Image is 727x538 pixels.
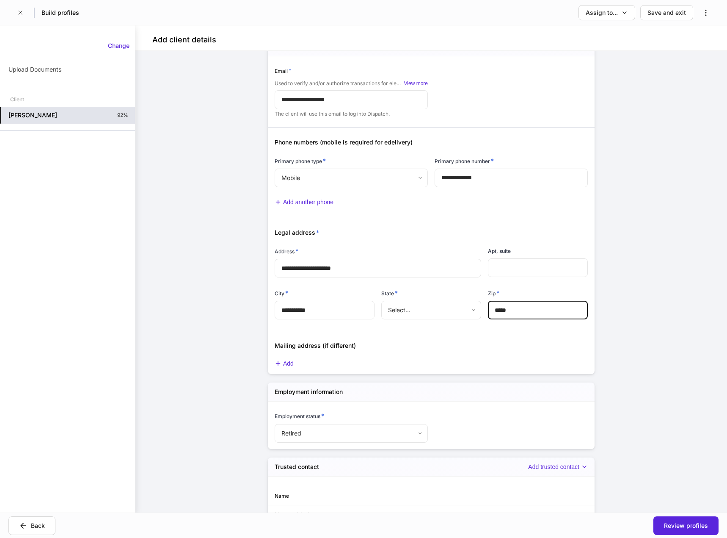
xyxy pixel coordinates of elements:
button: Add trusted contact [528,463,588,471]
h5: Trusted contact [275,463,319,471]
div: Name [275,492,431,500]
div: Review profiles [664,521,708,530]
h5: [PERSON_NAME] [8,111,57,119]
h6: Primary phone number [435,157,494,165]
p: Upload Documents [8,65,61,74]
div: Legal address [268,218,588,237]
h6: Employment status [275,412,324,420]
div: Phone numbers (mobile is required for edelivery) [268,128,588,147]
div: Retired [275,424,427,443]
button: View more [404,80,428,87]
div: None added [268,505,595,524]
h4: Add client details [152,35,216,45]
h5: Build profiles [41,8,79,17]
div: Back [31,521,45,530]
div: Change [108,42,129,50]
h6: City [275,289,288,297]
p: The client will use this email to log into Dispatch. [275,111,428,117]
div: Assign to... [586,8,618,17]
h6: Primary phone type [275,157,326,165]
h6: Zip [488,289,499,297]
button: Add [275,360,294,367]
button: Save and exit [640,5,693,20]
div: Mailing address (if different) [268,331,588,350]
button: Back [8,516,55,535]
h6: State [381,289,398,297]
button: Review profiles [653,516,719,535]
div: Mobile [275,169,427,187]
button: Add another phone [275,199,333,206]
div: Save and exit [647,8,686,17]
h6: Apt, suite [488,247,511,255]
button: Change [102,39,135,53]
span: Used to verify and/or authorize transactions for electronic delivery. [275,80,402,87]
div: Email [275,67,428,75]
div: Client [10,92,24,107]
button: Assign to... [578,5,635,20]
div: Select... [381,301,481,319]
h5: Employment information [275,388,343,396]
h6: Address [275,247,298,255]
p: 92% [117,112,128,119]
